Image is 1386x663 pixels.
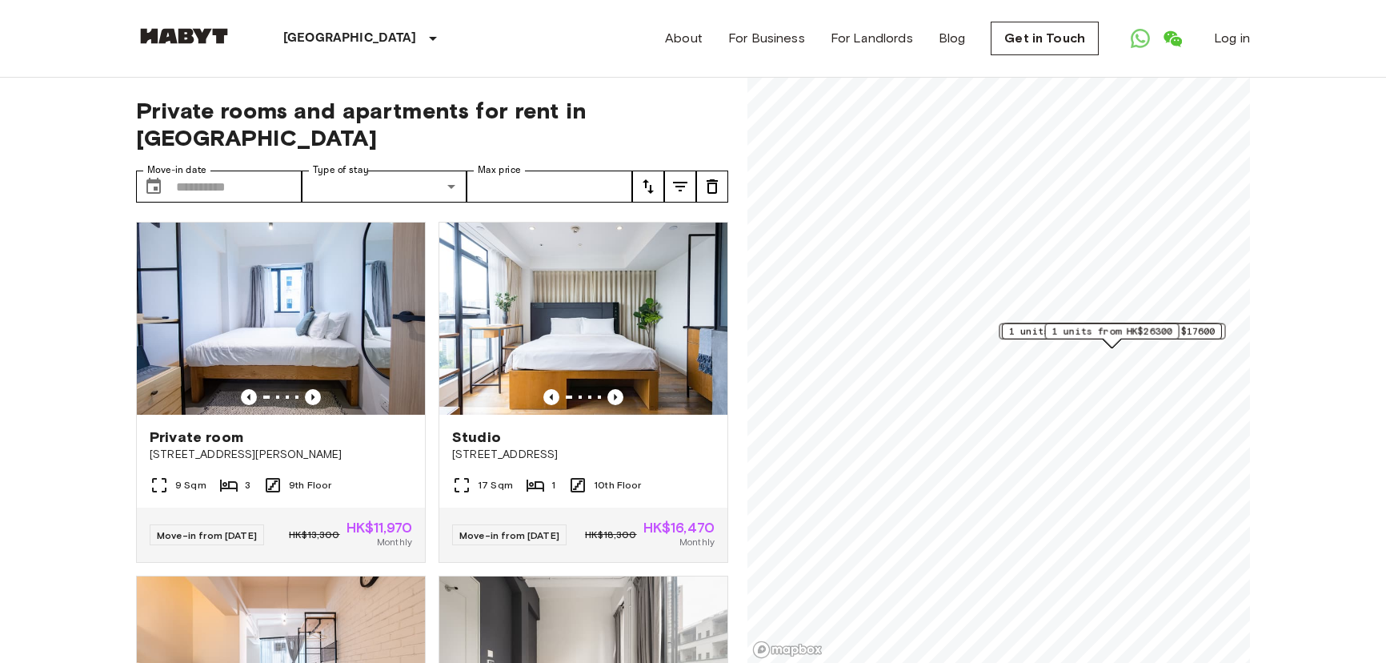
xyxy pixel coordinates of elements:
[607,389,623,405] button: Previous image
[147,163,206,177] label: Move-in date
[478,163,521,177] label: Max price
[1002,323,1222,348] div: Map marker
[643,520,715,535] span: HK$16,470
[305,389,321,405] button: Previous image
[175,478,206,492] span: 9 Sqm
[283,29,417,48] p: [GEOGRAPHIC_DATA]
[452,428,501,447] span: Studio
[157,529,257,541] span: Move-in from [DATE]
[632,171,664,203] button: tune
[594,478,642,492] span: 10th Floor
[664,171,696,203] button: tune
[478,478,513,492] span: 17 Sqm
[241,389,257,405] button: Previous image
[136,97,728,151] span: Private rooms and apartments for rent in [GEOGRAPHIC_DATA]
[1045,323,1180,348] div: Map marker
[752,641,823,659] a: Mapbox logo
[138,171,170,203] button: Choose date
[377,535,412,549] span: Monthly
[136,28,232,44] img: Habyt
[150,447,412,463] span: [STREET_ADDRESS][PERSON_NAME]
[585,528,636,542] span: HK$18,300
[289,478,331,492] span: 9th Floor
[1009,324,1215,339] span: 1 units from [GEOGRAPHIC_DATA]$17600
[1156,22,1188,54] a: Open WeChat
[245,478,250,492] span: 3
[728,29,805,48] a: For Business
[439,222,728,563] a: Marketing picture of unit HK-01-001-016-01Previous imagePrevious imageStudio[STREET_ADDRESS]17 Sq...
[939,29,966,48] a: Blog
[136,222,426,563] a: Marketing picture of unit HK-01-046-009-03Previous imagePrevious imagePrivate room[STREET_ADDRESS...
[150,428,243,447] span: Private room
[452,447,715,463] span: [STREET_ADDRESS]
[137,223,425,415] img: Marketing picture of unit HK-01-046-009-03
[665,29,703,48] a: About
[551,478,555,492] span: 1
[991,22,1099,55] a: Get in Touch
[346,520,412,535] span: HK$11,970
[459,529,559,541] span: Move-in from [DATE]
[289,528,339,542] span: HK$13,300
[1214,29,1250,48] a: Log in
[696,171,728,203] button: tune
[313,163,369,177] label: Type of stay
[543,389,559,405] button: Previous image
[831,29,913,48] a: For Landlords
[679,535,715,549] span: Monthly
[439,223,727,415] img: Marketing picture of unit HK-01-001-016-01
[1052,324,1172,339] span: 1 units from HK$26300
[999,323,1225,348] div: Map marker
[1124,22,1156,54] a: Open WhatsApp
